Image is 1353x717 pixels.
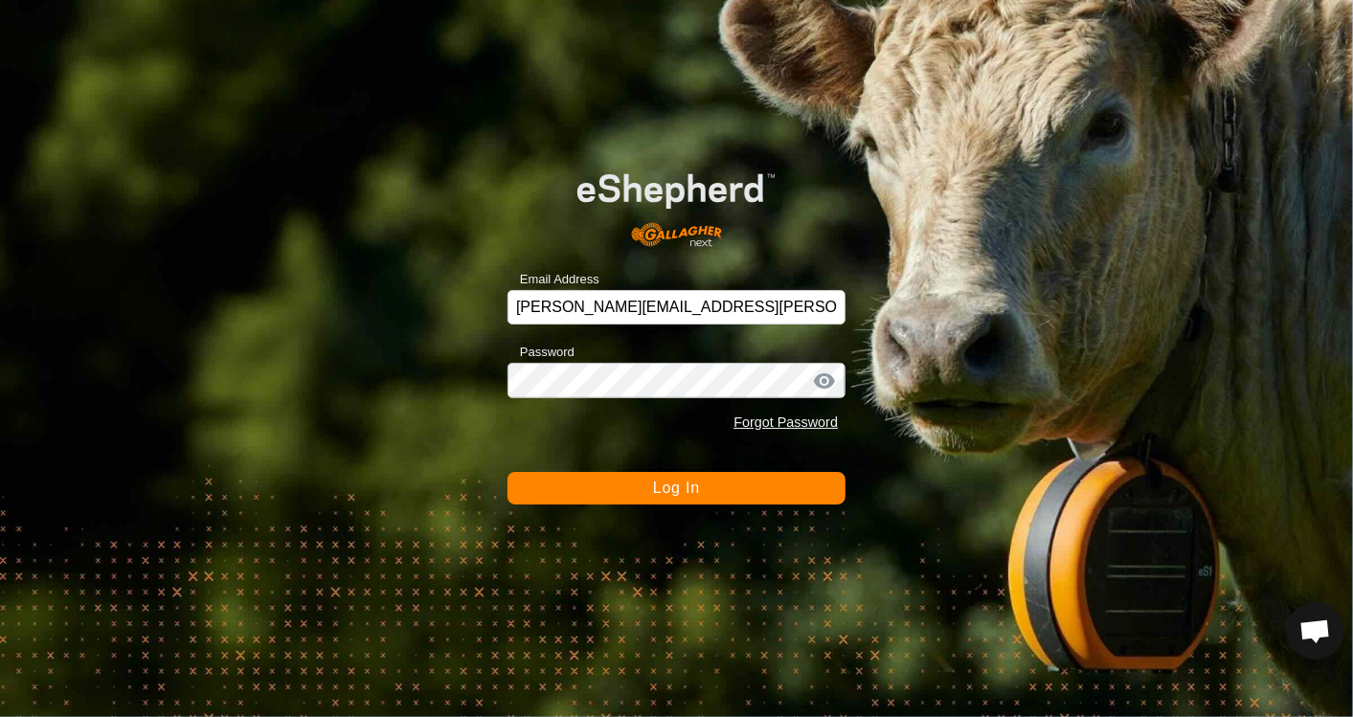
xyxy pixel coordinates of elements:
input: Email Address [507,290,846,325]
a: Forgot Password [733,415,838,430]
button: Log In [507,472,846,504]
label: Password [507,343,575,362]
img: E-shepherd Logo [541,146,812,260]
div: Open chat [1287,602,1344,660]
span: Log In [653,480,700,496]
label: Email Address [507,270,599,289]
